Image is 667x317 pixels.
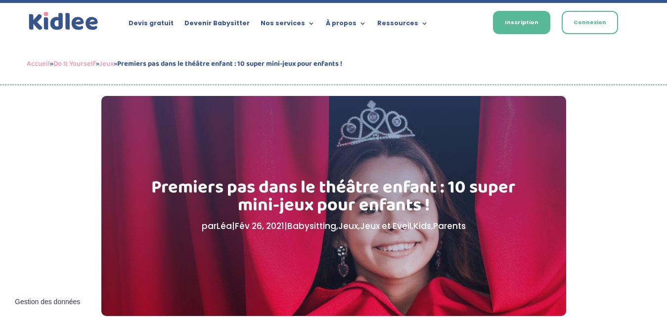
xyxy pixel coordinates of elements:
strong: Premiers pas dans le théâtre enfant : 10 super mini-jeux pour enfants ! [117,58,342,70]
a: Ressources [377,20,428,31]
a: Kids [413,220,431,232]
a: Jeux [99,58,114,70]
span: » » » [27,58,342,70]
h1: Premiers pas dans le théâtre enfant : 10 super mini-jeux pour enfants ! [151,179,516,219]
a: Devis gratuit [129,20,174,31]
span: Gestion des données [15,298,80,307]
a: Devenir Babysitter [184,20,250,31]
a: Accueil [27,58,50,70]
img: logo_kidlee_bleu [27,10,100,33]
span: Fév 26, 2021 [235,220,284,232]
a: Jeux [338,220,358,232]
p: par | | , , , , [151,219,516,233]
a: Parents [433,220,466,232]
a: Kidlee Logo [27,10,100,33]
a: Jeux et Eveil [360,220,411,232]
a: À propos [326,20,366,31]
a: Inscription [493,11,550,34]
button: Gestion des données [9,292,86,313]
a: Connexion [562,11,618,34]
img: Français [462,20,471,26]
a: Do It Yourself [53,58,96,70]
a: Léa [217,220,232,232]
a: Babysitting [287,220,336,232]
a: Nos services [261,20,315,31]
